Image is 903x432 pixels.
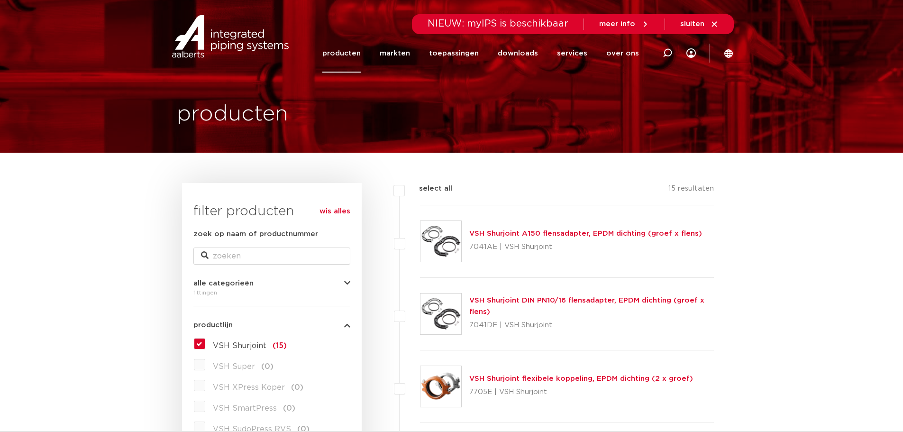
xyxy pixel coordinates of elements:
img: Thumbnail for VSH Shurjoint flexibele koppeling, EPDM dichting (2 x groef) [420,366,461,407]
a: wis alles [319,206,350,217]
span: (0) [261,363,274,370]
div: my IPS [686,34,696,73]
a: toepassingen [429,34,479,73]
img: Thumbnail for VSH Shurjoint DIN PN10/16 flensadapter, EPDM dichting (groef x flens) [420,294,461,334]
p: 7041AE | VSH Shurjoint [469,239,702,255]
div: fittingen [193,287,350,298]
a: VSH Shurjoint A150 flensadapter, EPDM dichting (groef x flens) [469,230,702,237]
span: alle categorieën [193,280,254,287]
a: services [557,34,587,73]
label: zoek op naam of productnummer [193,229,318,240]
a: meer info [599,20,649,28]
input: zoeken [193,248,350,265]
span: VSH Super [213,363,255,370]
span: VSH SmartPress [213,404,277,412]
a: markten [380,34,410,73]
p: 7041DE | VSH Shurjoint [469,318,714,333]
p: 7705E | VSH Shurjoint [469,385,693,400]
span: (15) [273,342,287,349]
img: Thumbnail for VSH Shurjoint A150 flensadapter, EPDM dichting (groef x flens) [420,221,461,262]
span: sluiten [680,20,704,28]
span: VSH Shurjoint [213,342,266,349]
label: select all [405,183,452,194]
h1: producten [177,99,288,129]
span: (0) [291,384,303,391]
h3: filter producten [193,202,350,221]
span: productlijn [193,322,233,329]
span: NIEUW: myIPS is beschikbaar [428,19,568,28]
button: alle categorieën [193,280,350,287]
a: VSH Shurjoint DIN PN10/16 flensadapter, EPDM dichting (groef x flens) [469,297,704,315]
button: productlijn [193,322,350,329]
span: (0) [283,404,295,412]
p: 15 resultaten [668,183,714,198]
nav: Menu [322,34,639,73]
a: over ons [606,34,639,73]
a: producten [322,34,361,73]
a: sluiten [680,20,719,28]
span: VSH XPress Koper [213,384,285,391]
a: VSH Shurjoint flexibele koppeling, EPDM dichting (2 x groef) [469,375,693,382]
span: meer info [599,20,635,28]
a: downloads [498,34,538,73]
